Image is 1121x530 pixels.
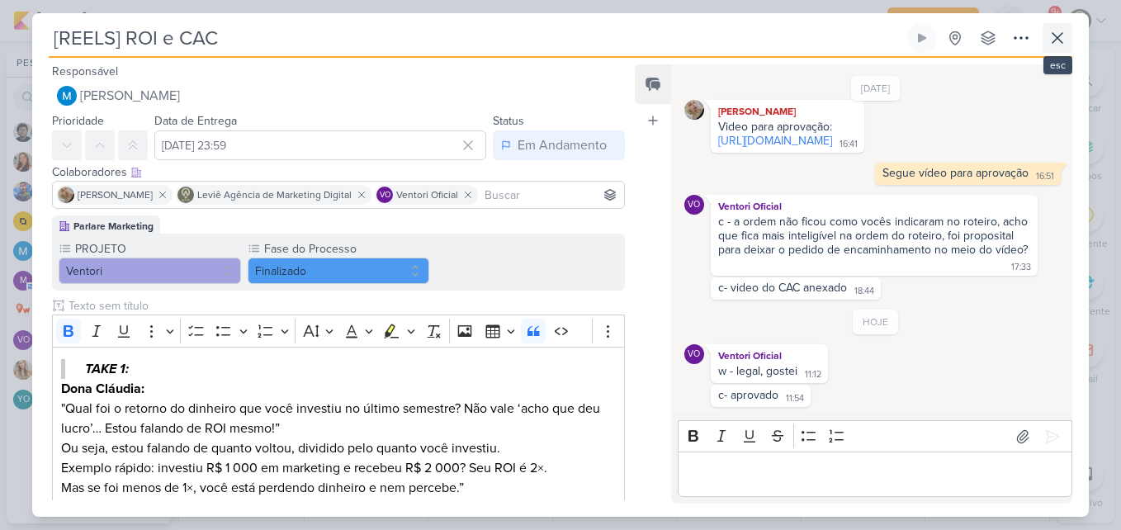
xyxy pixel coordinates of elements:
button: [PERSON_NAME] [52,81,625,111]
div: c- video do CAC anexado [718,281,847,295]
span: [PERSON_NAME] [78,187,153,202]
input: Buscar [481,185,621,205]
div: Ventori Oficial [684,344,704,364]
img: Sarah Violante [684,100,704,120]
span: [PERSON_NAME] [80,86,180,106]
label: Fase do Processo [263,240,430,258]
div: 16:51 [1036,170,1054,183]
div: 11:54 [786,392,804,405]
p: VO [380,192,390,200]
div: Colaboradores [52,163,625,181]
div: 11:12 [805,368,821,381]
button: Em Andamento [493,130,625,160]
p: VO [688,201,700,210]
strong: Dona Cláudia: [61,381,144,397]
p: VO [688,350,700,359]
div: esc [1043,56,1072,74]
label: Status [493,114,524,128]
div: Parlare Marketing [73,219,154,234]
p: "Qual foi o retorno do dinheiro que você investiu no último semestre? Não vale ‘acho que deu lucr... [61,379,616,498]
button: Finalizado [248,258,430,284]
input: Texto sem título [65,297,625,315]
div: 16:41 [840,138,858,151]
img: Sarah Violante [58,187,74,203]
div: Ventori Oficial [684,195,704,215]
div: Segue vídeo para aprovação [882,166,1029,180]
div: Ligar relógio [915,31,929,45]
label: Responsável [52,64,118,78]
img: Leviê Agência de Marketing Digital [177,187,194,203]
div: Ventori Oficial [714,348,825,364]
input: Kard Sem Título [49,23,904,53]
div: Ventori Oficial [714,198,1034,215]
span: Ventori Oficial [396,187,458,202]
div: 17:33 [1011,261,1031,274]
button: Ventori [59,258,241,284]
img: MARIANA MIRANDA [57,86,77,106]
div: [PERSON_NAME] [714,103,861,120]
div: c- aprovado [718,388,778,402]
div: Em Andamento [518,135,607,155]
label: PROJETO [73,240,241,258]
div: Editor editing area: main [678,452,1072,497]
div: Editor toolbar [678,420,1072,452]
label: Prioridade [52,114,104,128]
label: Data de Entrega [154,114,237,128]
div: Video para aprovação: [718,120,857,134]
a: [URL][DOMAIN_NAME] [718,134,832,148]
div: c - a ordem não ficou como vocês indicaram no roteiro, acho que fica mais inteligível na ordem do... [718,215,1031,257]
div: Editor toolbar [52,315,625,347]
div: w - legal, gostei [718,364,797,378]
div: Ventori Oficial [376,187,393,203]
input: Select a date [154,130,486,160]
span: Leviê Agência de Marketing Digital [197,187,352,202]
strong: TAKE 1: [85,361,129,377]
div: 18:44 [854,285,874,298]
